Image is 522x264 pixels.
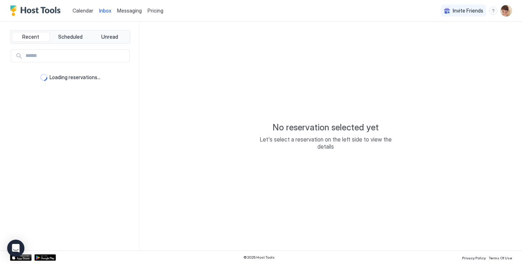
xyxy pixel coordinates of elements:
span: © 2025 Host Tools [243,255,275,260]
a: Inbox [99,7,111,14]
span: Calendar [73,8,93,14]
a: Google Play Store [34,254,56,261]
span: Privacy Policy [462,256,486,260]
div: menu [489,6,498,15]
span: Recent [22,34,39,40]
button: Unread [90,32,129,42]
a: Host Tools Logo [10,5,64,16]
a: Messaging [117,7,142,14]
div: tab-group [10,30,130,44]
a: Privacy Policy [462,254,486,261]
span: Invite Friends [453,8,483,14]
span: Terms Of Use [489,256,512,260]
div: Open Intercom Messenger [7,240,24,257]
span: Inbox [99,8,111,14]
div: User profile [500,5,512,16]
input: Input Field [23,50,129,62]
button: Scheduled [51,32,89,42]
a: App Store [10,254,32,261]
span: Loading reservations... [50,74,101,81]
button: Recent [12,32,50,42]
span: Let's select a reservation on the left side to view the details [254,136,397,150]
a: Calendar [73,7,93,14]
span: No reservation selected yet [272,122,379,133]
a: Terms Of Use [489,254,512,261]
div: loading [40,74,47,81]
span: Unread [101,34,118,40]
span: Pricing [148,8,163,14]
span: Scheduled [58,34,83,40]
span: Messaging [117,8,142,14]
